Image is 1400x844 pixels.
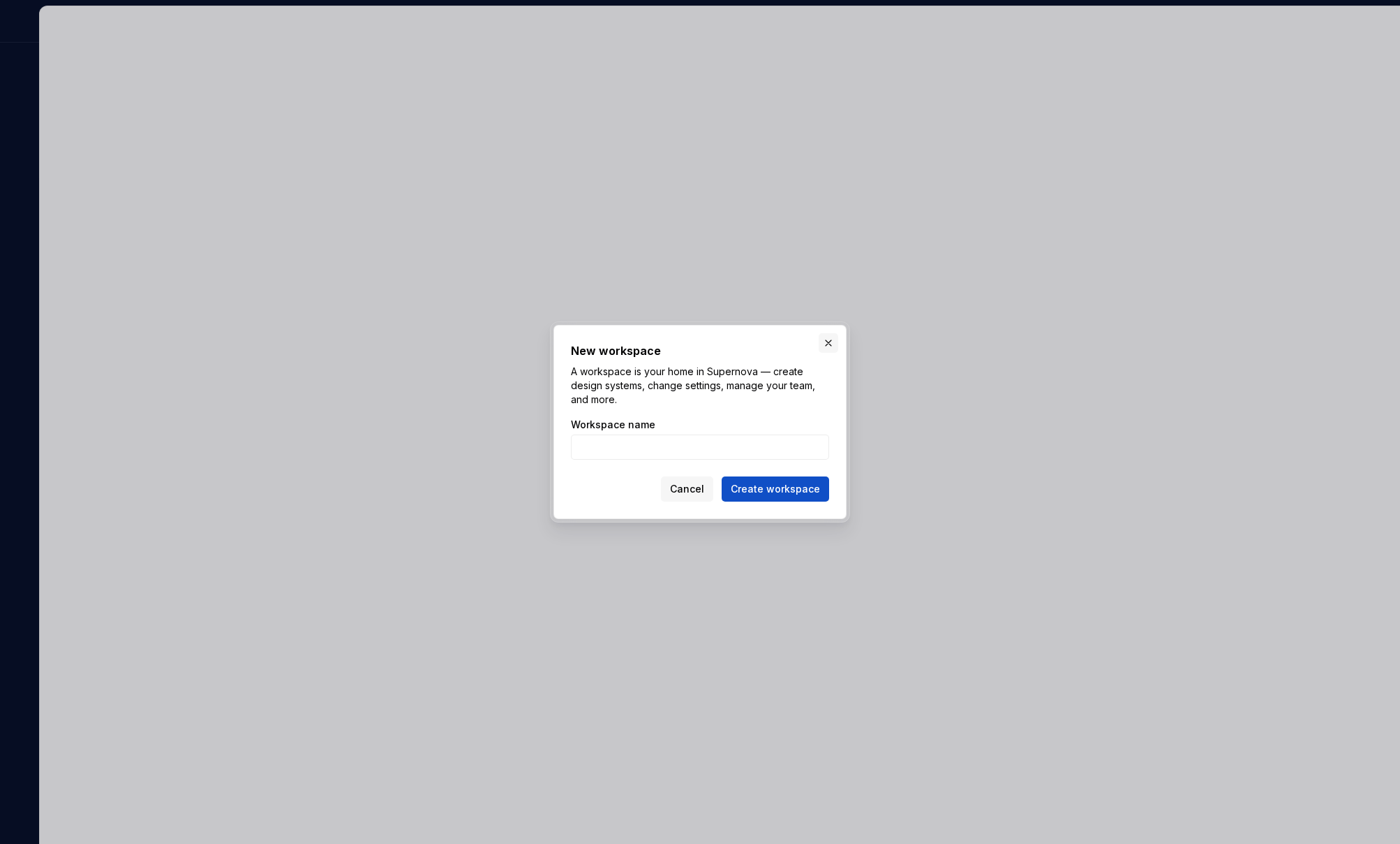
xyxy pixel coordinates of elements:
[670,482,704,496] span: Cancel
[731,482,820,496] span: Create workspace
[722,476,829,502] button: Create workspace
[571,418,655,432] label: Workspace name
[661,476,713,502] button: Cancel
[571,365,829,407] p: A workspace is your home in Supernova — create design systems, change settings, manage your team,...
[571,342,829,359] h2: New workspace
